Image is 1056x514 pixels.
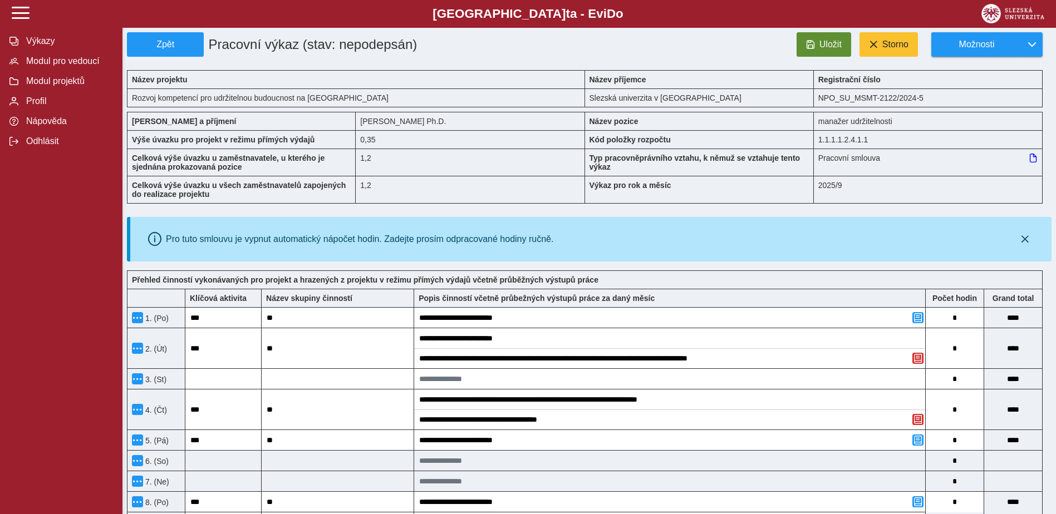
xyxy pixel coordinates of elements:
[127,32,204,57] button: Zpět
[984,294,1042,303] b: Suma za den přes všechny výkazy
[23,96,113,106] span: Profil
[204,32,512,57] h1: Pracovní výkaz (stav: nepodepsán)
[819,39,842,50] span: Uložit
[143,406,167,414] span: 4. (Čt)
[132,496,143,507] button: Menu
[132,154,325,171] b: Celková výše úvazku u zaměstnavatele, u kterého je sjednána prokazovaná pozice
[912,496,924,507] button: Přidat poznámku
[941,39,1013,50] span: Možnosti
[143,436,169,445] span: 5. (Pá)
[912,353,924,364] button: Odstranit poznámku
[132,39,199,50] span: Zpět
[590,75,646,84] b: Název příjemce
[143,457,169,466] span: 6. (So)
[926,294,984,303] b: Počet hodin
[590,154,800,171] b: Typ pracovněprávního vztahu, k němuž se vztahuje tento výkaz
[814,130,1043,149] div: 1.1.1.1.2.4.1.1
[143,344,167,353] span: 2. (Út)
[23,116,113,126] span: Nápověda
[166,234,553,244] div: Pro tuto smlouvu je vypnut automatický nápočet hodin. Zadejte prosím odpracované hodiny ručně.
[127,88,585,107] div: Rozvoj kompetencí pro udržitelnou budoucnost na [GEOGRAPHIC_DATA]
[132,476,143,487] button: Menu
[590,135,671,144] b: Kód položky rozpočtu
[912,312,924,323] button: Přidat poznámku
[132,434,143,446] button: Menu
[132,181,346,199] b: Celková výše úvazku u všech zaměstnavatelů zapojených do realizace projektu
[814,149,1043,176] div: Pracovní smlouva
[356,149,585,176] div: 1,2
[797,32,851,57] button: Uložit
[859,32,918,57] button: Storno
[356,112,585,130] div: [PERSON_NAME] Ph.D.
[132,275,598,284] b: Přehled činností vykonávaných pro projekt a hrazených z projektu v režimu přímých výdajů včetně p...
[981,4,1044,23] img: logo_web_su.png
[356,176,585,204] div: 1,2
[143,498,169,507] span: 8. (Po)
[616,7,623,21] span: o
[132,312,143,323] button: Menu
[818,75,881,84] b: Registrační číslo
[814,88,1043,107] div: NPO_SU_MSMT-2122/2024-5
[912,414,924,425] button: Odstranit poznámku
[132,404,143,415] button: Menu
[566,7,569,21] span: t
[190,294,247,303] b: Klíčová aktivita
[814,176,1043,204] div: 2025/9
[266,294,352,303] b: Název skupiny činností
[132,373,143,384] button: Menu
[132,455,143,466] button: Menu
[931,32,1021,57] button: Možnosti
[356,130,585,149] div: 2,8 h / den. 14 h / týden.
[23,136,113,146] span: Odhlásit
[132,343,143,354] button: Menu
[814,112,1043,130] div: manažer udržitelnosti
[143,314,169,323] span: 1. (Po)
[132,117,236,126] b: [PERSON_NAME] a příjmení
[419,294,655,303] b: Popis činností včetně průbežných výstupů práce za daný měsíc
[912,434,924,446] button: Přidat poznámku
[882,39,908,50] span: Storno
[132,75,188,84] b: Název projektu
[143,375,166,384] span: 3. (St)
[143,477,169,486] span: 7. (Ne)
[23,36,113,46] span: Výkazy
[607,7,616,21] span: D
[585,88,814,107] div: Slezská univerzita v [GEOGRAPHIC_DATA]
[590,181,671,190] b: Výkaz pro rok a měsíc
[23,56,113,66] span: Modul pro vedoucí
[33,7,1023,21] b: [GEOGRAPHIC_DATA] a - Evi
[132,135,315,144] b: Výše úvazku pro projekt v režimu přímých výdajů
[590,117,638,126] b: Název pozice
[23,76,113,86] span: Modul projektů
